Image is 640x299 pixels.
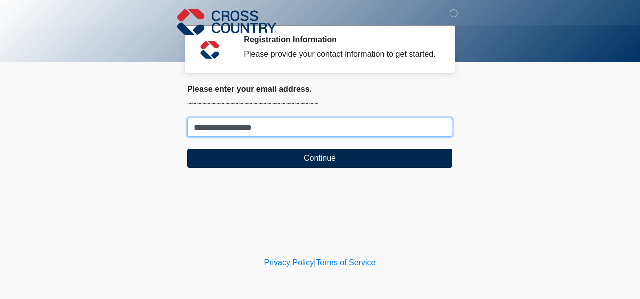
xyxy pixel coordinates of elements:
[177,7,276,36] img: Cross Country Logo
[264,258,314,267] a: Privacy Policy
[244,48,437,60] div: Please provide your contact information to get started.
[187,149,452,168] button: Continue
[195,35,225,65] img: Agent Avatar
[187,84,452,94] h2: Please enter your email address.
[187,98,452,110] p: ~~~~~~~~~~~~~~~~~~~~~~~~~~~~
[316,258,375,267] a: Terms of Service
[314,258,316,267] a: |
